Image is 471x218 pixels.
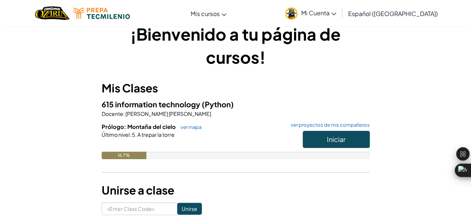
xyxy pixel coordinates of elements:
input: Unirse [177,203,202,215]
span: Último nivel [102,131,130,138]
span: 5. [131,131,137,138]
h1: ¡Bienvenido a tu página de cursos! [102,22,370,69]
span: Mi Cuenta [301,9,336,17]
a: ver proyectos de mis compañeros [287,123,370,127]
a: Ozaria by CodeCombat logo [35,6,70,21]
span: 615 information technology [102,99,202,109]
span: : [123,110,125,117]
span: [PERSON_NAME] [PERSON_NAME] [125,110,211,117]
a: Español ([GEOGRAPHIC_DATA]) [344,3,442,23]
input: <Enter Class Code> [102,202,177,215]
span: Prólogo: Montaña del cielo [102,123,177,130]
h3: Mis Clases [102,80,370,97]
span: Mis cursos [191,10,220,18]
div: 16.7% [102,152,146,159]
span: : [130,131,131,138]
button: Iniciar [303,131,370,148]
a: Mis cursos [187,3,230,23]
h3: Unirse a clase [102,182,370,199]
a: ver mapa [177,124,201,130]
span: (Python) [202,99,234,109]
img: Tecmilenio logo [73,8,130,19]
a: Mi Cuenta [281,1,340,25]
span: A trepar la torre [137,131,175,138]
span: Español ([GEOGRAPHIC_DATA]) [348,10,438,18]
img: avatar [285,7,297,20]
span: Iniciar [327,135,346,143]
span: Docente [102,110,123,117]
img: Home [35,6,70,21]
